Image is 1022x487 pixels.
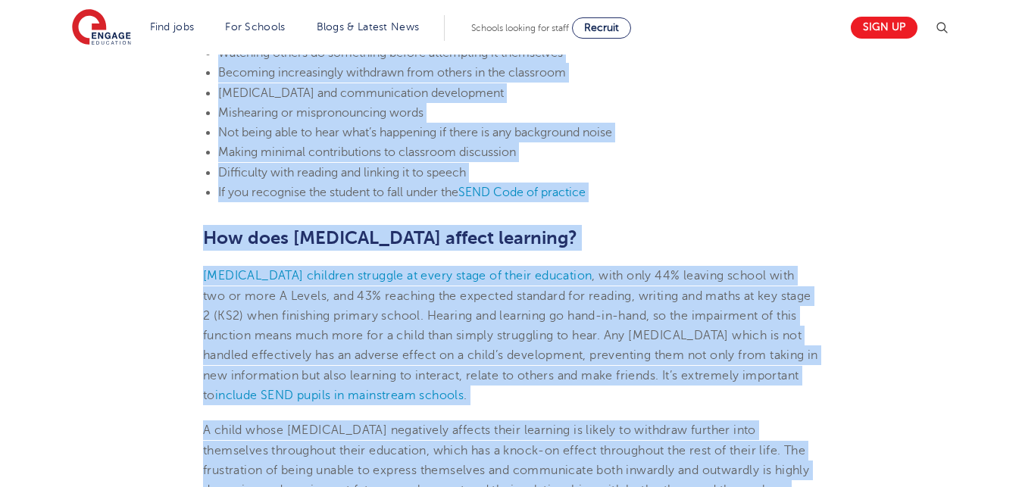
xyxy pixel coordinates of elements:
[215,389,464,402] a: include SEND pupils in mainstream schools
[218,166,466,180] span: Difficulty with reading and linking it to speech
[72,9,131,47] img: Engage Education
[218,183,819,202] li: If you recognise the student to fall under the
[203,269,592,283] a: [MEDICAL_DATA] children struggle at every stage of their education
[203,269,818,402] span: , with only 44% leaving school with two or more A Levels, and 43% reaching the expected standard ...
[471,23,569,33] span: Schools looking for staff
[218,126,612,139] span: Not being able to hear what’s happening if there is any background noise
[218,66,566,80] span: Becoming increasingly withdrawn from others in the classroom
[218,106,423,120] span: Mishearing or mispronouncing words
[218,145,516,159] span: Making minimal contributions to classroom discussion
[584,22,619,33] span: Recruit
[225,21,285,33] a: For Schools
[218,86,504,100] span: [MEDICAL_DATA] and communication development
[203,227,577,248] span: How does [MEDICAL_DATA] affect learning?
[572,17,631,39] a: Recruit
[317,21,420,33] a: Blogs & Latest News
[851,17,917,39] a: Sign up
[458,186,586,199] a: SEND Code of practice
[150,21,195,33] a: Find jobs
